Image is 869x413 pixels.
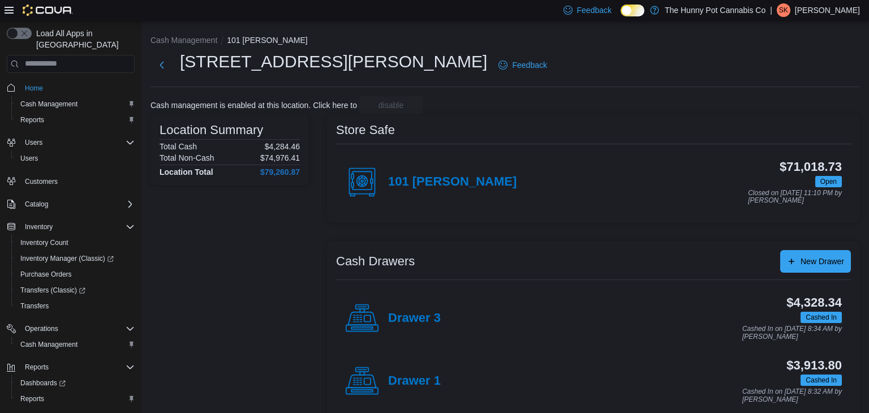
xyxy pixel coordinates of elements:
h3: $71,018.73 [780,160,842,174]
button: Next [150,54,173,76]
span: Reports [20,360,135,374]
button: New Drawer [780,250,851,273]
h3: $4,328.34 [786,296,842,309]
h4: $79,260.87 [260,167,300,177]
button: Cash Management [11,96,139,112]
span: Reports [16,392,135,406]
a: Dashboards [11,375,139,391]
span: Users [16,152,135,165]
span: Users [20,136,135,149]
span: Reports [16,113,135,127]
a: Transfers (Classic) [11,282,139,298]
button: disable [359,96,423,114]
span: Home [20,81,135,95]
span: Cashed In [806,312,837,322]
div: Saif Kazi [777,3,790,17]
span: disable [378,100,403,111]
span: Inventory Count [20,238,68,247]
a: Inventory Manager (Classic) [11,251,139,266]
h3: $3,913.80 [786,359,842,372]
button: Inventory [20,220,57,234]
span: Customers [25,177,58,186]
button: 101 [PERSON_NAME] [227,36,307,45]
span: Users [20,154,38,163]
span: Dashboards [20,378,66,388]
button: Reports [2,359,139,375]
h1: [STREET_ADDRESS][PERSON_NAME] [180,50,487,73]
p: $4,284.46 [265,142,300,151]
span: Transfers (Classic) [16,283,135,297]
span: Operations [20,322,135,335]
button: Transfers [11,298,139,314]
h4: Location Total [160,167,213,177]
a: Cash Management [16,97,82,111]
span: Feedback [577,5,612,16]
img: Cova [23,5,73,16]
span: Home [25,84,43,93]
h3: Store Safe [336,123,395,137]
a: Cash Management [16,338,82,351]
span: Customers [20,174,135,188]
button: Reports [11,112,139,128]
h6: Total Non-Cash [160,153,214,162]
h4: Drawer 1 [388,374,441,389]
button: Operations [2,321,139,337]
span: Open [815,176,842,187]
a: Transfers (Classic) [16,283,90,297]
button: Reports [20,360,53,374]
span: Operations [25,324,58,333]
button: Cash Management [150,36,217,45]
span: Purchase Orders [20,270,72,279]
a: Dashboards [16,376,70,390]
span: Inventory [20,220,135,234]
span: Reports [25,363,49,372]
span: Transfers [16,299,135,313]
p: The Hunny Pot Cannabis Co [665,3,765,17]
button: Cash Management [11,337,139,352]
a: Reports [16,113,49,127]
button: Inventory [2,219,139,235]
button: Catalog [2,196,139,212]
a: Transfers [16,299,53,313]
button: Operations [20,322,63,335]
input: Dark Mode [621,5,644,16]
a: Inventory Count [16,236,73,249]
span: Inventory [25,222,53,231]
a: Purchase Orders [16,268,76,281]
p: | [770,3,772,17]
h4: 101 [PERSON_NAME] [388,175,517,190]
a: Customers [20,175,62,188]
span: Inventory Count [16,236,135,249]
a: Feedback [494,54,551,76]
span: Cash Management [20,340,78,349]
span: Cash Management [16,97,135,111]
span: Load All Apps in [GEOGRAPHIC_DATA] [32,28,135,50]
span: Users [25,138,42,147]
button: Customers [2,173,139,190]
h6: Total Cash [160,142,197,151]
span: Feedback [512,59,547,71]
p: Cashed In on [DATE] 8:32 AM by [PERSON_NAME] [742,388,842,403]
button: Users [11,150,139,166]
button: Home [2,80,139,96]
span: Inventory Manager (Classic) [16,252,135,265]
h3: Cash Drawers [336,255,415,268]
span: Cashed In [801,375,842,386]
span: Open [820,177,837,187]
p: Closed on [DATE] 11:10 PM by [PERSON_NAME] [748,190,842,205]
p: Cash management is enabled at this location. Click here to [150,101,357,110]
p: [PERSON_NAME] [795,3,860,17]
button: Purchase Orders [11,266,139,282]
button: Reports [11,391,139,407]
span: Cash Management [16,338,135,351]
p: $74,976.41 [260,153,300,162]
button: Users [2,135,139,150]
nav: An example of EuiBreadcrumbs [150,35,860,48]
span: Inventory Manager (Classic) [20,254,114,263]
a: Users [16,152,42,165]
button: Inventory Count [11,235,139,251]
h4: Drawer 3 [388,311,441,326]
span: SK [779,3,788,17]
span: Cashed In [801,312,842,323]
span: Cashed In [806,375,837,385]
